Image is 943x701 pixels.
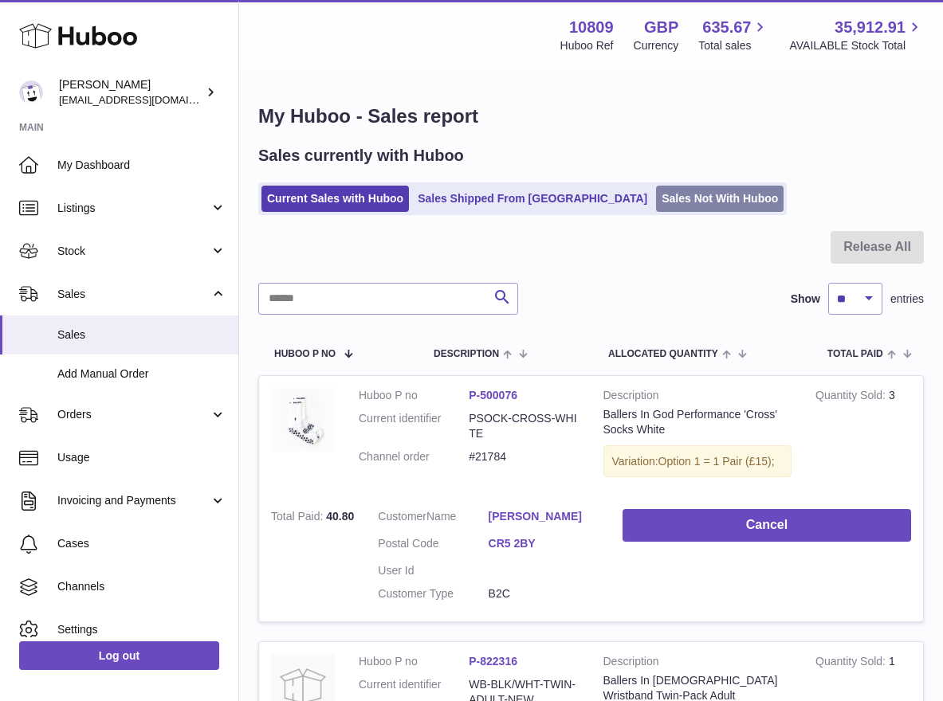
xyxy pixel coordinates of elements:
a: [PERSON_NAME] [489,509,599,524]
span: ALLOCATED Quantity [608,349,718,359]
img: IMG_2442.jpg [271,388,335,452]
button: Cancel [623,509,911,542]
span: Total sales [698,38,769,53]
dt: Huboo P no [359,654,469,669]
span: Cases [57,536,226,551]
span: 35,912.91 [835,17,906,38]
a: P-500076 [469,389,517,401]
span: Orders [57,407,210,422]
a: Current Sales with Huboo [261,186,409,212]
strong: Description [603,654,792,673]
span: Option 1 = 1 Pair (£15); [658,455,775,468]
a: Sales Shipped From [GEOGRAPHIC_DATA] [412,186,653,212]
dt: Current identifier [359,411,469,441]
div: Huboo Ref [560,38,614,53]
div: [PERSON_NAME] [59,77,202,108]
div: Currency [634,38,679,53]
strong: GBP [644,17,678,38]
td: 3 [804,376,923,498]
strong: 10809 [569,17,614,38]
span: Usage [57,450,226,465]
dt: Postal Code [378,536,488,555]
dd: B2C [489,586,599,601]
strong: Total Paid [271,510,326,527]
span: Channels [57,579,226,594]
span: My Dashboard [57,158,226,173]
div: Ballers In God Performance 'Cross' Socks White [603,407,792,437]
a: 35,912.91 AVAILABLE Stock Total [789,17,924,53]
img: shop@ballersingod.com [19,80,43,104]
dt: Name [378,509,488,528]
dd: PSOCK-CROSS-WHITE [469,411,579,441]
span: [EMAIL_ADDRESS][DOMAIN_NAME] [59,93,234,106]
span: Total paid [827,349,883,359]
span: 635.67 [702,17,751,38]
span: AVAILABLE Stock Total [789,38,924,53]
span: entries [890,292,924,307]
span: Description [434,349,499,359]
h1: My Huboo - Sales report [258,104,924,129]
dd: #21784 [469,449,579,464]
strong: Quantity Sold [815,655,889,672]
span: Listings [57,201,210,216]
a: CR5 2BY [489,536,599,551]
h2: Sales currently with Huboo [258,145,464,166]
span: Settings [57,622,226,637]
span: Add Manual Order [57,366,226,382]
a: P-822316 [469,655,517,668]
span: Sales [57,327,226,343]
label: Show [791,292,820,307]
a: Log out [19,641,219,670]
span: Huboo P no [274,349,336,359]
div: Variation: [603,445,792,478]
dt: Customer Type [378,586,488,601]
span: Sales [57,287,210,302]
strong: Quantity Sold [815,389,889,405]
strong: Description [603,388,792,407]
dt: Channel order [359,449,469,464]
dt: Huboo P no [359,388,469,403]
span: Customer [378,510,426,523]
dt: User Id [378,563,488,578]
span: 40.80 [326,510,354,523]
a: Sales Not With Huboo [656,186,784,212]
span: Stock [57,244,210,259]
span: Invoicing and Payments [57,493,210,508]
a: 635.67 Total sales [698,17,769,53]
